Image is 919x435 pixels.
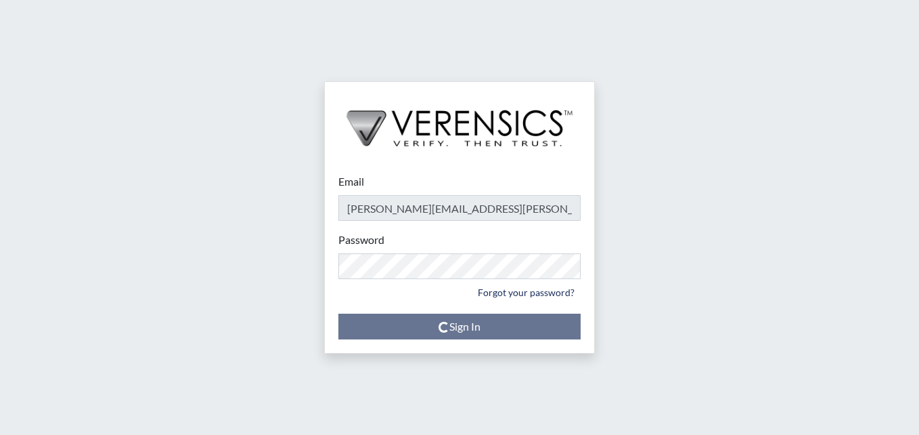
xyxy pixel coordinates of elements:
[325,82,594,161] img: logo-wide-black.2aad4157.png
[338,195,581,221] input: Email
[472,282,581,303] a: Forgot your password?
[338,173,364,190] label: Email
[338,314,581,339] button: Sign In
[338,232,384,248] label: Password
